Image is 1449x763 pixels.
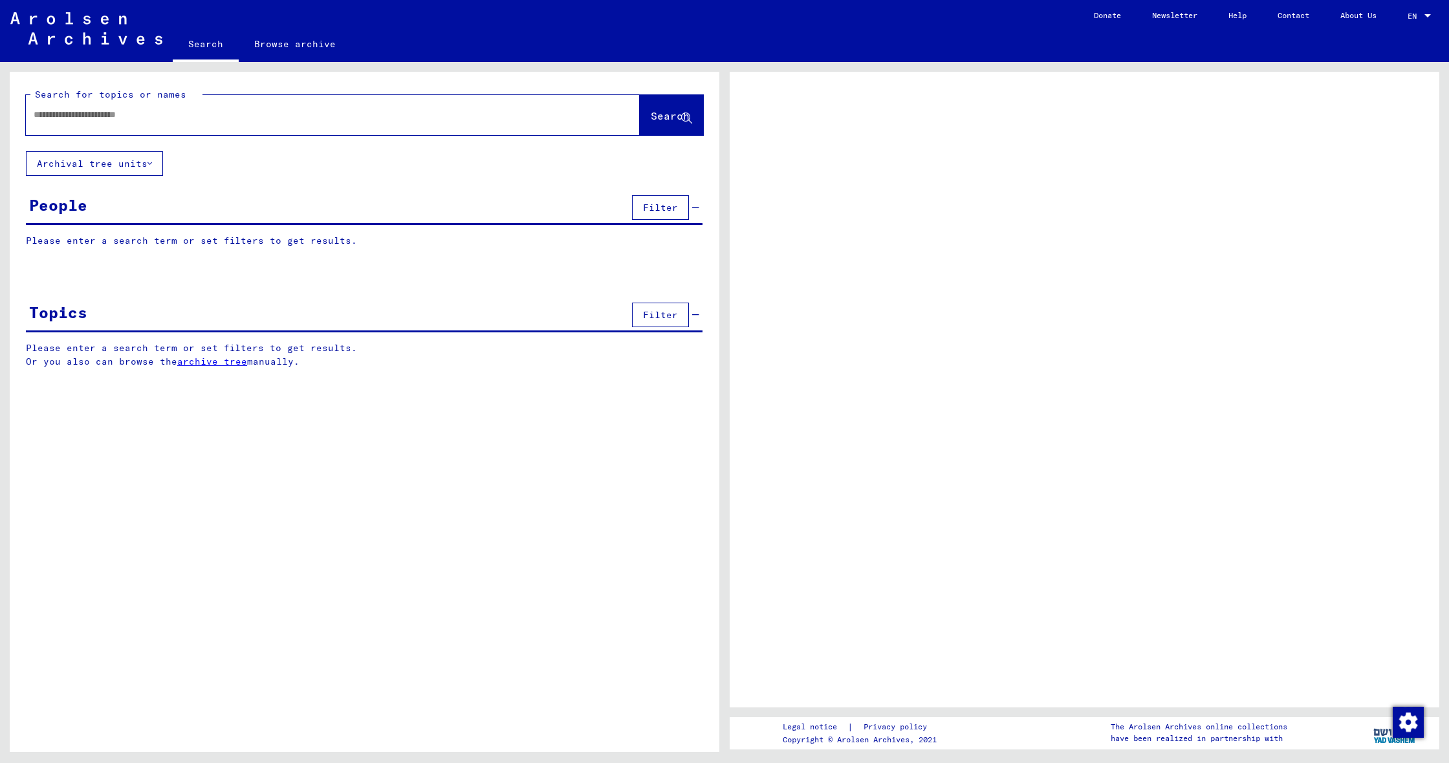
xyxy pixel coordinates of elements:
[26,341,703,369] p: Please enter a search term or set filters to get results. Or you also can browse the manually.
[10,12,162,45] img: Arolsen_neg.svg
[26,151,163,176] button: Archival tree units
[643,202,678,213] span: Filter
[783,734,942,746] p: Copyright © Arolsen Archives, 2021
[632,303,689,327] button: Filter
[239,28,351,59] a: Browse archive
[651,109,690,122] span: Search
[643,309,678,321] span: Filter
[783,720,942,734] div: |
[1393,707,1424,738] img: Change consent
[632,195,689,220] button: Filter
[29,301,87,324] div: Topics
[1111,733,1287,744] p: have been realized in partnership with
[640,95,703,135] button: Search
[1371,716,1419,749] img: yv_logo.png
[35,89,186,100] mat-label: Search for topics or names
[177,356,247,367] a: archive tree
[1111,721,1287,733] p: The Arolsen Archives online collections
[783,720,847,734] a: Legal notice
[26,234,703,248] p: Please enter a search term or set filters to get results.
[173,28,239,62] a: Search
[29,193,87,217] div: People
[1408,12,1422,21] span: EN
[853,720,942,734] a: Privacy policy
